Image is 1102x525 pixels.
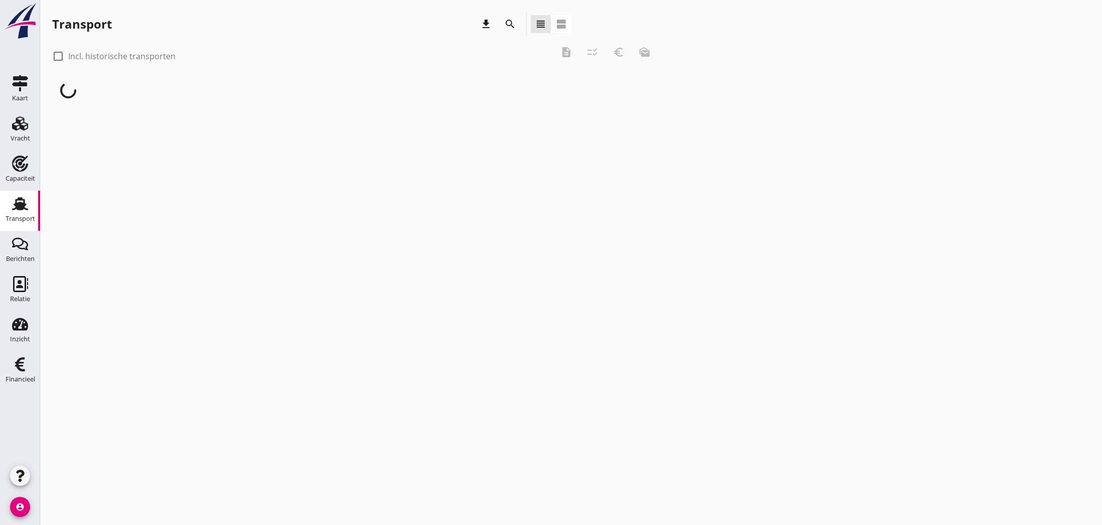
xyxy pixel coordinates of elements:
div: Transport [52,16,112,32]
img: logo-small.a267ee39.svg [2,3,38,40]
div: Relatie [10,296,30,302]
i: search [504,18,516,30]
div: Transport [6,215,35,222]
i: view_agenda [555,18,567,30]
div: Vracht [11,135,30,142]
i: download [480,18,492,30]
i: account_circle [10,497,30,517]
div: Financieel [6,376,35,382]
div: Capaciteit [6,175,35,182]
div: Kaart [12,95,28,101]
div: Berichten [6,255,35,262]
div: Inzicht [10,336,30,342]
label: Incl. historische transporten [68,51,176,61]
i: view_headline [535,18,547,30]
